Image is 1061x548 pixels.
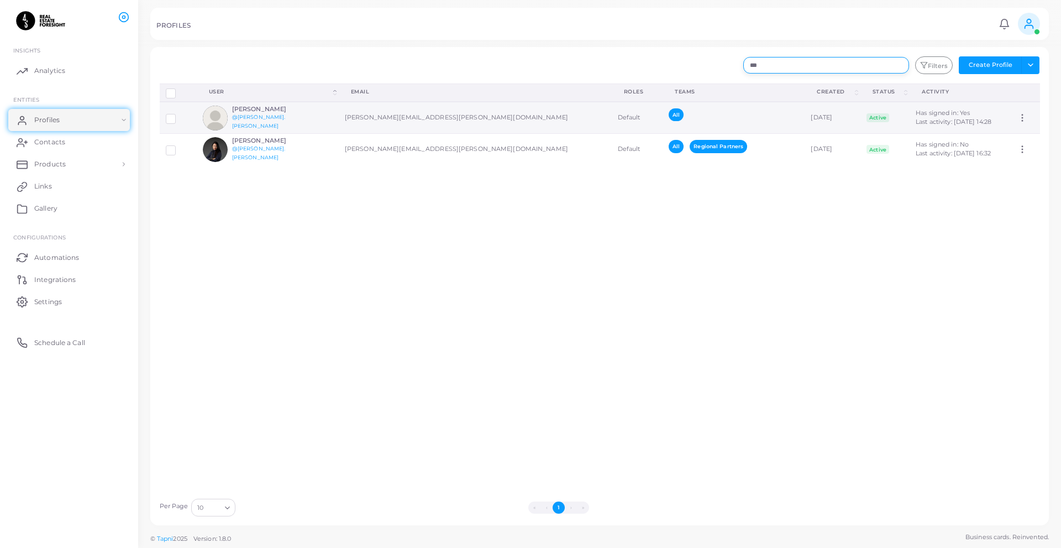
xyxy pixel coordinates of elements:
a: Profiles [8,109,130,131]
span: Active [866,145,890,154]
span: INSIGHTS [13,47,40,54]
button: Create Profile [959,56,1022,74]
label: Per Page [160,502,188,511]
span: Automations [34,253,79,263]
a: Schedule a Call [8,331,130,353]
span: Products [34,159,66,169]
a: Settings [8,290,130,312]
a: Analytics [8,60,130,82]
a: Products [8,153,130,175]
td: [PERSON_NAME][EMAIL_ADDRESS][PERSON_NAME][DOMAIN_NAME] [339,134,612,165]
span: Analytics [34,66,65,76]
a: Contacts [8,131,130,153]
h5: PROFILES [156,22,191,29]
td: [PERSON_NAME][EMAIL_ADDRESS][PERSON_NAME][DOMAIN_NAME] [339,102,612,134]
span: Contacts [34,137,65,147]
button: Go to page 1 [553,502,565,514]
span: ENTITIES [13,96,39,103]
span: Links [34,181,52,191]
div: Email [351,88,600,96]
td: [DATE] [805,102,860,134]
h6: [PERSON_NAME] [232,137,313,144]
span: 2025 [173,534,187,544]
input: Search for option [204,502,220,514]
div: Created [817,88,852,96]
td: [DATE] [805,134,860,165]
img: avatar [203,106,228,131]
span: 10 [197,502,203,514]
span: Has signed in: Yes [916,109,970,117]
span: Integrations [34,275,76,285]
div: Search for option [191,499,235,516]
div: Teams [675,88,792,96]
td: Default [612,134,663,165]
span: Active [866,113,890,122]
img: logo [10,11,71,31]
h6: [PERSON_NAME] [232,106,313,113]
span: © [150,534,231,544]
button: Filters [915,56,953,74]
div: User [209,88,331,96]
span: Business cards. Reinvented. [965,533,1049,542]
div: Status [873,88,902,96]
a: Tapni [157,535,174,542]
span: Profiles [34,115,60,125]
td: Default [612,102,663,134]
a: Gallery [8,197,130,220]
span: Regional Partners [690,140,747,153]
a: Integrations [8,268,130,290]
span: All [669,140,684,153]
a: @[PERSON_NAME].[PERSON_NAME] [232,145,286,160]
div: Roles [624,88,650,96]
span: All [669,108,684,121]
span: Configurations [13,234,66,241]
th: Row-selection [160,83,197,102]
a: Links [8,175,130,197]
ul: Pagination [238,502,879,514]
div: activity [922,88,999,96]
span: Settings [34,297,62,307]
span: Gallery [34,203,57,213]
span: Last activity: [DATE] 16:32 [916,149,991,157]
th: Action [1011,83,1039,102]
span: Version: 1.8.0 [193,535,232,542]
a: Automations [8,246,130,268]
img: avatar [203,137,228,162]
span: Schedule a Call [34,338,85,348]
span: Last activity: [DATE] 14:28 [916,118,991,126]
a: @[PERSON_NAME].[PERSON_NAME] [232,114,286,129]
span: Has signed in: No [916,140,969,148]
